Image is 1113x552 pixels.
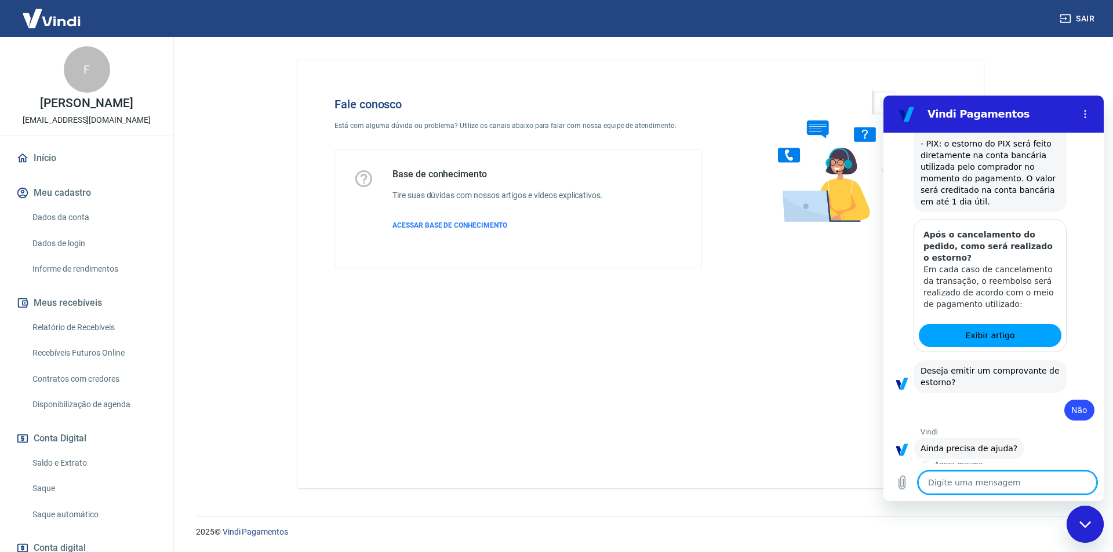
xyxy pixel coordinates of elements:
[28,367,159,391] a: Contratos com credores
[883,96,1104,501] iframe: Janela de mensagens
[223,527,288,536] a: Vindi Pagamentos
[14,145,159,171] a: Início
[14,180,159,206] button: Meu cadastro
[334,120,702,131] p: Está com alguma dúvida ou problema? Utilize os canais abaixo para falar com nossa equipe de atend...
[14,290,159,316] button: Meus recebíveis
[392,169,603,180] h5: Base de conhecimento
[1067,506,1104,543] iframe: Botão para abrir a janela de mensagens, conversa em andamento
[40,97,133,109] p: [PERSON_NAME]
[28,206,159,229] a: Dados da conta
[28,316,159,339] a: Relatório de Recebíveis
[392,220,603,231] a: ACESSAR BASE DE CONHECIMENTO
[23,114,151,126] p: [EMAIL_ADDRESS][DOMAIN_NAME]
[28,451,159,475] a: Saldo e Extrato
[28,503,159,527] a: Saque automático
[28,477,159,500] a: Saque
[334,97,702,111] h4: Fale conosco
[755,79,931,233] img: Fale conosco
[196,526,1085,538] p: 2025 ©
[28,232,159,255] a: Dados de login
[28,393,159,416] a: Disponibilização de agenda
[64,46,110,93] div: F
[1057,8,1099,30] button: Sair
[14,426,159,451] button: Conta Digital
[14,1,89,36] img: Vindi
[28,257,159,281] a: Informe de rendimentos
[392,189,603,202] h6: Tire suas dúvidas com nossos artigos e vídeos explicativos.
[28,341,159,365] a: Recebíveis Futuros Online
[392,221,507,229] span: ACESSAR BASE DE CONHECIMENTO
